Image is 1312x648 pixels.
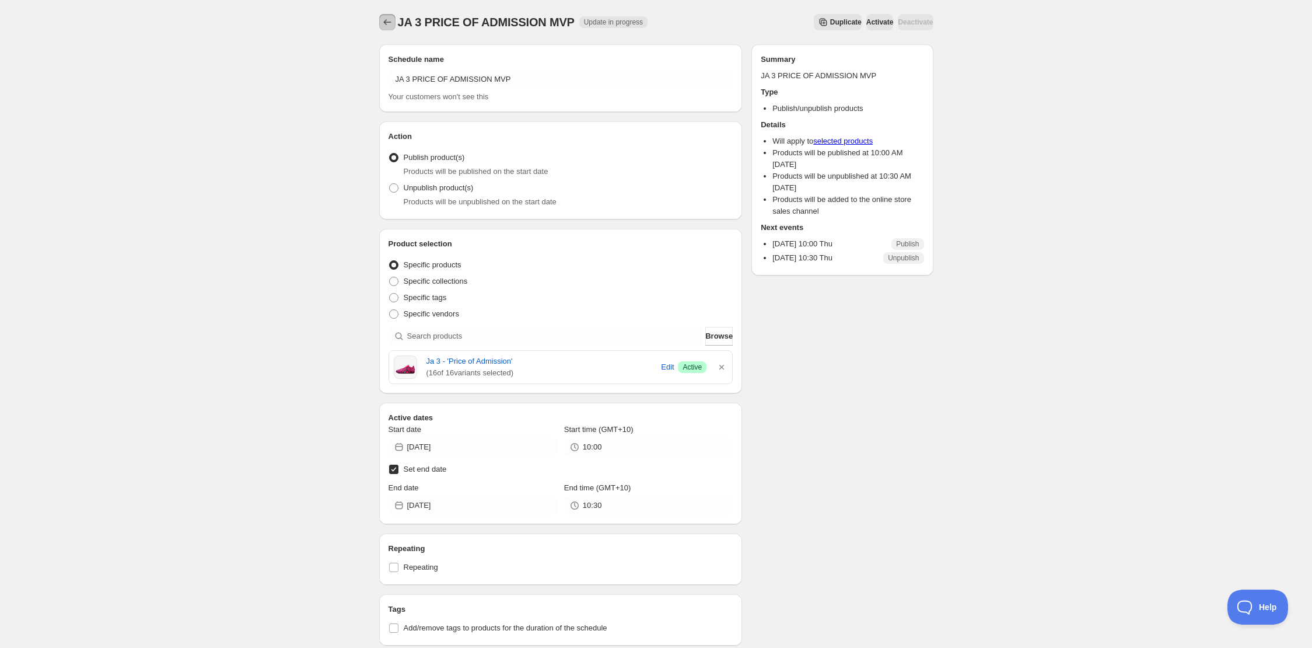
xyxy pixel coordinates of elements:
h2: Next events [761,222,923,234]
p: [DATE] 10:30 Thu [772,252,832,264]
span: Specific vendors [404,309,459,318]
span: End time (GMT+10) [564,483,631,492]
span: Active [683,363,702,372]
h2: Repeating [389,543,733,555]
a: Ja 3 - 'Price of Admission' [426,356,657,367]
span: Start date [389,425,421,434]
li: Will apply to [772,135,923,147]
button: Browse [705,327,733,346]
span: Duplicate [830,18,862,27]
h2: Schedule name [389,54,733,65]
span: Edit [661,361,674,373]
button: Schedules [379,14,396,30]
span: Products will be published on the start date [404,167,548,176]
span: Specific products [404,260,461,269]
span: Start time (GMT+10) [564,425,634,434]
li: Publish/unpublish products [772,103,923,114]
span: Your customers won't see this [389,92,489,101]
input: Search products [407,327,704,346]
span: Repeating [404,563,438,572]
span: Products will be unpublished on the start date [404,197,557,206]
li: Products will be published at 10:00 AM [DATE] [772,147,923,170]
h2: Product selection [389,238,733,250]
button: Edit [659,358,676,377]
button: Secondary action label [814,14,862,30]
span: Specific collections [404,277,468,285]
span: Browse [705,330,733,342]
span: Specific tags [404,293,447,302]
span: Add/remove tags to products for the duration of the schedule [404,623,607,632]
h2: Active dates [389,412,733,424]
span: Set end date [404,465,447,473]
a: selected products [813,137,873,145]
p: [DATE] 10:00 Thu [772,238,832,250]
span: Activate [866,18,894,27]
span: JA 3 PRICE OF ADMISSION MVP [398,16,575,29]
span: Publish product(s) [404,153,465,162]
h2: Action [389,131,733,142]
span: Publish [896,239,919,249]
h2: Details [761,119,923,131]
h2: Type [761,86,923,98]
span: Update in progress [584,18,643,27]
span: End date [389,483,419,492]
li: Products will be unpublished at 10:30 AM [DATE] [772,170,923,194]
span: Unpublish product(s) [404,183,474,192]
span: Unpublish [888,253,919,263]
h2: Summary [761,54,923,65]
iframe: Toggle Customer Support [1227,590,1289,625]
p: JA 3 PRICE OF ADMISSION MVP [761,70,923,82]
h2: Tags [389,604,733,615]
button: Activate [866,14,894,30]
li: Products will be added to the online store sales channel [772,194,923,217]
span: ( 16 of 16 variants selected) [426,367,657,379]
